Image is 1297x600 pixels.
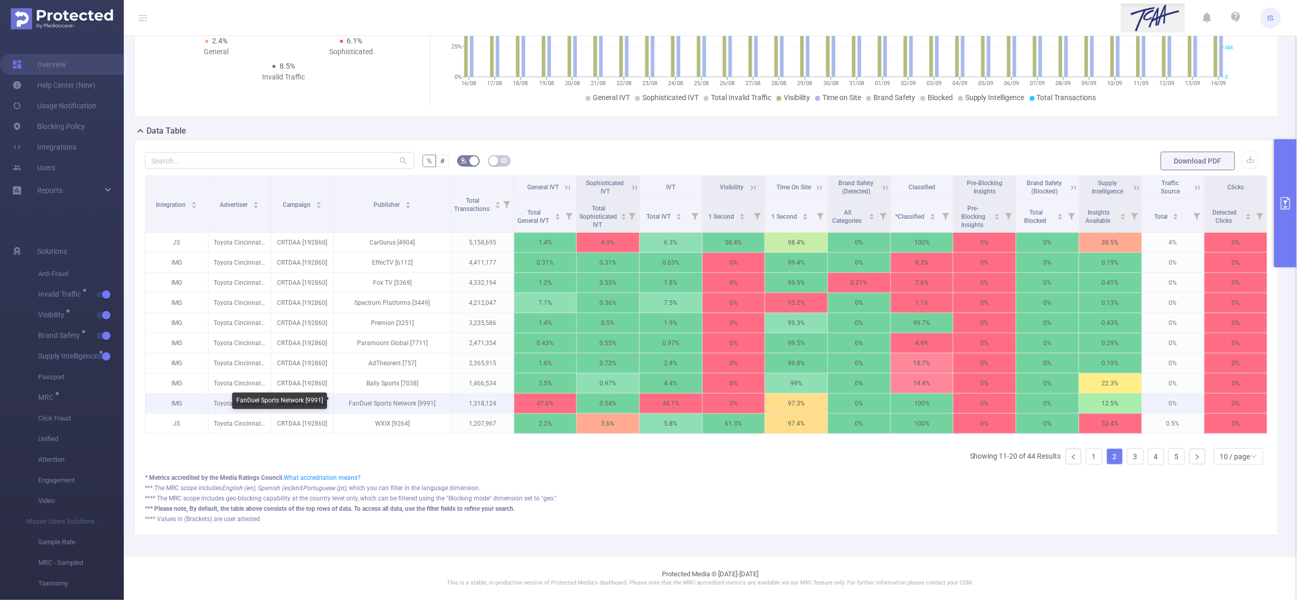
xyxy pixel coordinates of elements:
[145,333,208,353] p: IMG
[208,253,271,272] p: Toyota Cincinnati [4291]
[953,273,1016,293] p: 0%
[145,353,208,373] p: IMG
[149,46,284,57] div: General
[1246,212,1252,215] i: icon: caret-up
[765,233,828,252] p: 98.4%
[930,216,936,219] i: icon: caret-down
[891,333,953,353] p: 4.9%
[1027,180,1062,195] span: Brand Safety (Blocked)
[1161,180,1180,195] span: Traffic Source
[1092,180,1123,195] span: Supply Intelligence
[451,253,514,272] p: 4,411,177
[451,353,514,373] p: 2,365,915
[1057,216,1063,219] i: icon: caret-down
[703,273,765,293] p: 0%
[37,186,62,194] span: Reports
[1120,212,1126,218] div: Sort
[979,80,994,87] tspan: 05/09
[405,200,411,206] div: Sort
[930,212,936,218] div: Sort
[1082,80,1097,87] tspan: 09/09
[455,74,462,80] tspan: 0%
[952,80,967,87] tspan: 04/09
[688,199,702,232] i: Filter menu
[891,233,953,252] p: 100%
[1016,333,1079,353] p: 0%
[208,333,271,353] p: Toyota Cincinnati [4291]
[1211,80,1226,87] tspan: 14/09
[765,313,828,333] p: 99.3%
[11,8,113,29] img: Protected Media
[1016,293,1079,313] p: 0%
[1169,449,1185,464] a: 5
[828,233,890,252] p: 0%
[334,293,451,313] p: Spectrum Platforms [3449]
[208,233,271,252] p: Toyota Cincinnati [4291]
[1246,216,1252,219] i: icon: caret-down
[709,213,736,220] span: 1 Second
[1142,313,1205,333] p: 0%
[334,353,451,373] p: AdTheorent [757]
[38,290,85,298] span: Invalid Traffic
[555,212,561,215] i: icon: caret-up
[253,200,259,206] div: Sort
[1120,216,1126,219] i: icon: caret-down
[1253,199,1267,232] i: Filter menu
[1205,293,1267,313] p: 0%
[750,199,765,232] i: Filter menu
[38,394,57,401] span: MRC
[1142,253,1205,272] p: 0%
[953,293,1016,313] p: 0%
[213,37,228,45] span: 2.4%
[37,241,67,262] span: Solutions
[621,212,627,215] i: icon: caret-up
[777,184,812,191] span: Time On Site
[517,209,550,224] span: Total General IVT
[208,353,271,373] p: Toyota Cincinnati [4291]
[1268,8,1274,28] span: IS
[1057,212,1063,218] div: Sort
[334,333,451,353] p: Paramount Global [7711]
[828,333,890,353] p: 0%
[514,273,577,293] p: 1.2%
[1065,448,1082,465] li: Previous Page
[895,213,926,220] span: *Classified
[1220,449,1251,464] div: 10 / page
[145,152,414,169] input: Search...
[577,253,639,272] p: 0.31%
[1190,199,1204,232] i: Filter menu
[891,313,953,333] p: 99.7%
[440,157,445,165] span: #
[334,233,451,252] p: CarGurus [4904]
[38,532,124,553] span: Sample Rate
[832,209,863,224] span: All Categories
[271,353,333,373] p: CRTDAA [192860]
[253,204,258,207] i: icon: caret-down
[901,80,916,87] tspan: 02/09
[1225,44,1234,51] tspan: 4M
[676,212,682,215] i: icon: caret-up
[562,199,576,232] i: Filter menu
[823,80,838,87] tspan: 30/08
[711,93,771,102] span: Total Invalid Traffic
[451,333,514,353] p: 2,471,354
[191,200,197,206] div: Sort
[495,204,500,207] i: icon: caret-down
[828,253,890,272] p: 0%
[1120,212,1126,215] i: icon: caret-up
[12,54,67,75] a: Overview
[876,199,890,232] i: Filter menu
[953,233,1016,252] p: 0%
[953,253,1016,272] p: 0%
[642,93,699,102] span: Sophisticated IVT
[12,95,96,116] a: Usage Notification
[405,204,411,207] i: icon: caret-down
[646,213,672,220] span: Total IVT
[461,157,467,164] i: icon: bg-colors
[191,204,197,207] i: icon: caret-down
[12,137,76,157] a: Integrations
[1071,454,1077,460] i: icon: left
[875,80,890,87] tspan: 01/09
[1086,209,1112,224] span: Insights Available
[577,293,639,313] p: 0.36%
